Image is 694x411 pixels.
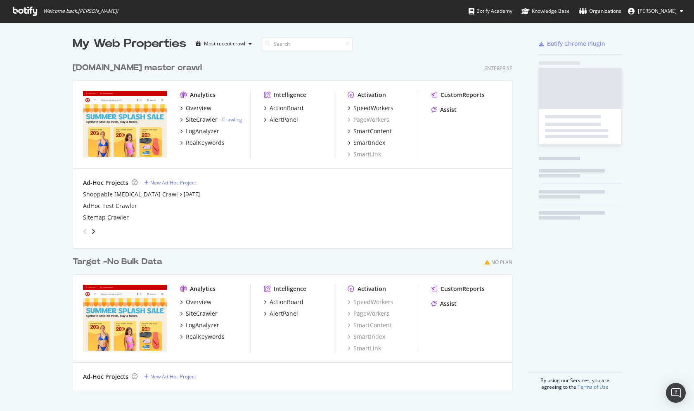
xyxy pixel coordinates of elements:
[469,7,512,15] div: Botify Academy
[348,150,381,158] a: SmartLink
[666,383,686,403] div: Open Intercom Messenger
[184,191,200,198] a: [DATE]
[348,127,392,135] a: SmartContent
[431,300,457,308] a: Assist
[353,139,385,147] div: SmartIndex
[73,35,186,52] div: My Web Properties
[83,91,167,158] img: www.target.com
[219,116,242,123] div: -
[440,300,457,308] div: Assist
[441,91,485,99] div: CustomReports
[83,190,178,198] a: Shoppable [MEDICAL_DATA] Crawl
[180,104,211,112] a: Overview
[262,37,353,51] input: Search
[73,256,162,268] div: Target -No Bulk Data
[431,91,485,99] a: CustomReports
[521,7,570,15] div: Knowledge Base
[90,227,96,236] div: angle-right
[440,106,457,114] div: Assist
[144,373,196,380] a: New Ad-Hoc Project
[441,285,485,293] div: CustomReports
[222,116,242,123] a: Crawling
[270,298,303,306] div: ActionBoard
[264,116,298,124] a: AlertPanel
[73,62,202,74] div: [DOMAIN_NAME] master crawl
[150,373,196,380] div: New Ad-Hoc Project
[264,104,303,112] a: ActionBoard
[186,309,218,318] div: SiteCrawler
[348,116,389,124] a: PageWorkers
[264,309,298,318] a: AlertPanel
[431,285,485,293] a: CustomReports
[358,91,386,99] div: Activation
[73,62,205,74] a: [DOMAIN_NAME] master crawl
[578,383,609,390] a: Terms of Use
[579,7,621,15] div: Organizations
[186,321,219,329] div: LogAnalyzer
[270,116,298,124] div: AlertPanel
[190,285,216,293] div: Analytics
[528,373,622,390] div: By using our Services, you are agreeing to the
[180,321,219,329] a: LogAnalyzer
[484,65,512,72] div: Enterprise
[83,285,167,352] img: targetsecondary.com
[348,104,393,112] a: SpeedWorkers
[193,37,255,50] button: Most recent crawl
[353,104,393,112] div: SpeedWorkers
[431,106,457,114] a: Assist
[270,104,303,112] div: ActionBoard
[190,91,216,99] div: Analytics
[186,139,225,147] div: RealKeywords
[73,52,519,390] div: grid
[83,373,128,381] div: Ad-Hoc Projects
[638,7,677,14] span: Noah Turner
[274,285,306,293] div: Intelligence
[180,333,225,341] a: RealKeywords
[547,40,605,48] div: Botify Chrome Plugin
[180,309,218,318] a: SiteCrawler
[73,256,166,268] a: Target -No Bulk Data
[186,104,211,112] div: Overview
[539,40,605,48] a: Botify Chrome Plugin
[83,202,137,210] a: AdHoc Test Crawler
[180,139,225,147] a: RealKeywords
[43,8,118,14] span: Welcome back, [PERSON_NAME] !
[180,127,219,135] a: LogAnalyzer
[358,285,386,293] div: Activation
[144,179,196,186] a: New Ad-Hoc Project
[348,333,385,341] a: SmartIndex
[264,298,303,306] a: ActionBoard
[621,5,690,18] button: [PERSON_NAME]
[186,127,219,135] div: LogAnalyzer
[270,309,298,318] div: AlertPanel
[180,116,242,124] a: SiteCrawler- Crawling
[83,179,128,187] div: Ad-Hoc Projects
[348,139,385,147] a: SmartIndex
[348,309,389,318] a: PageWorkers
[204,41,245,46] div: Most recent crawl
[491,259,512,266] div: No Plan
[186,333,225,341] div: RealKeywords
[348,321,392,329] a: SmartContent
[274,91,306,99] div: Intelligence
[83,213,129,222] a: Sitemap Crawler
[80,225,90,238] div: angle-left
[353,127,392,135] div: SmartContent
[180,298,211,306] a: Overview
[348,344,381,352] a: SmartLink
[150,179,196,186] div: New Ad-Hoc Project
[348,298,393,306] a: SpeedWorkers
[186,116,218,124] div: SiteCrawler
[186,298,211,306] div: Overview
